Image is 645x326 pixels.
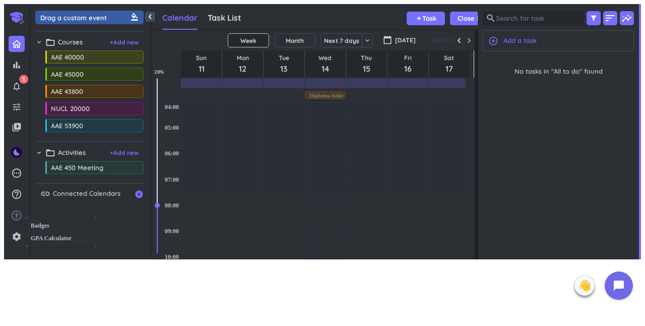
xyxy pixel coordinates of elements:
button: Previous Week [454,35,464,45]
span: 14 [318,63,332,75]
button: Next Week [464,35,474,45]
div: Drag a custom event [40,13,141,22]
i: keyboard_arrow_down [363,36,371,44]
span: Month [286,37,304,44]
span: Task List [208,13,241,23]
i: link [40,189,50,199]
i: calendar_today [383,35,392,44]
i: folder_open [45,37,55,47]
span: Week [240,37,256,44]
i: add [416,15,422,22]
a: Go to May 13, 2025 [277,52,291,76]
span: AAE 45000 [51,70,127,78]
a: Go to May 11, 2025 [194,52,209,76]
span: Thu [361,53,372,63]
span: AAE 40000 [51,53,127,61]
span: 12 [237,63,249,75]
span: 👋 [578,278,591,294]
span: NUCL 20000 [51,104,127,113]
span: AAE 43800 [51,87,127,95]
span: Tue [279,53,289,63]
button: [DATE] [431,34,454,46]
a: Go to May 17, 2025 [442,52,456,76]
span: [DATE] [395,36,416,45]
span: Connected Calendars [53,189,120,199]
button: Closechevron_right [450,12,488,25]
span: 13 [279,63,289,75]
i: chevron_right [35,149,43,156]
span: Mon [237,53,249,63]
i: add_circle [135,190,144,199]
span: + Add new [110,38,139,47]
span: Activities [58,148,86,158]
div: 10:00 [163,253,181,261]
span: 15 [361,63,372,75]
i: notifications_none [12,81,22,91]
a: Go to May 15, 2025 [359,52,374,76]
a: Badges [26,220,96,232]
i: sort [604,12,616,24]
span: AAE 450 Meeting [51,164,127,172]
i: chevron_right [35,38,43,46]
a: settings [8,229,25,245]
span: 28 % [154,68,172,76]
div: 09:00 [163,228,181,235]
span: Courses [58,37,83,47]
button: addTask [407,12,445,25]
i: folder_open [45,148,55,158]
button: +Add new [110,38,139,47]
a: GPA Calculator [26,232,96,245]
span: 16 [404,63,412,75]
i: settings [12,232,22,242]
span: Wed [318,53,332,63]
span: Task [422,15,436,22]
i: chevron_left [145,12,155,22]
div: 08:00 [163,202,181,209]
a: Go to May 14, 2025 [316,52,334,76]
span: Sun [196,53,207,63]
span: Calendar [162,13,198,23]
i: add_circle_outline [488,36,498,46]
span: Next 7 days [324,37,359,44]
span: Sat [444,53,454,63]
div: 05:00 [163,124,181,132]
a: Go to May 12, 2025 [235,52,251,76]
i: insights [620,11,634,25]
span: AAE 53900 [51,122,127,130]
button: +Add new [110,148,139,157]
span: Close [458,15,475,22]
span: No tasks in "All to do" found [514,67,603,77]
span: + Add new [110,148,139,157]
div: 04:00 [163,103,181,111]
span: Add a task [503,36,537,46]
span: 17 [444,63,454,75]
i: chevron_right [475,15,481,22]
a: Go to May 16, 2025 [402,52,414,76]
span: 3 [19,75,28,84]
div: 07:00 [163,176,181,184]
div: 06:00 [163,150,181,157]
span: Fri [404,53,412,63]
input: Search for task [483,11,584,25]
i: filter_alt [590,14,598,22]
span: 11 [196,63,207,75]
